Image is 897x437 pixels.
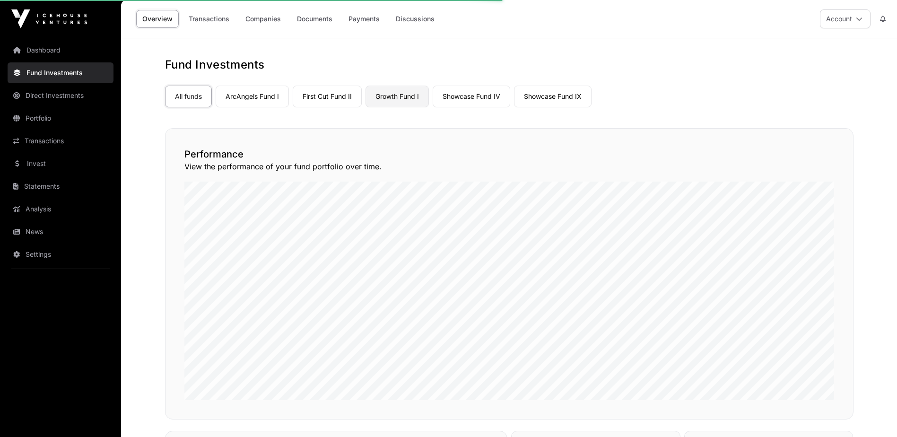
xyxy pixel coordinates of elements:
[366,86,429,107] a: Growth Fund I
[8,62,113,83] a: Fund Investments
[8,244,113,265] a: Settings
[184,161,834,172] p: View the performance of your fund portfolio over time.
[239,10,287,28] a: Companies
[291,10,339,28] a: Documents
[8,131,113,151] a: Transactions
[165,86,212,107] a: All funds
[433,86,510,107] a: Showcase Fund IV
[8,108,113,129] a: Portfolio
[8,199,113,219] a: Analysis
[8,176,113,197] a: Statements
[11,9,87,28] img: Icehouse Ventures Logo
[8,40,113,61] a: Dashboard
[183,10,235,28] a: Transactions
[165,57,853,72] h1: Fund Investments
[8,85,113,106] a: Direct Investments
[216,86,289,107] a: ArcAngels Fund I
[850,392,897,437] iframe: Chat Widget
[390,10,441,28] a: Discussions
[342,10,386,28] a: Payments
[293,86,362,107] a: First Cut Fund II
[514,86,592,107] a: Showcase Fund IX
[184,148,834,161] h2: Performance
[8,221,113,242] a: News
[136,10,179,28] a: Overview
[8,153,113,174] a: Invest
[820,9,871,28] button: Account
